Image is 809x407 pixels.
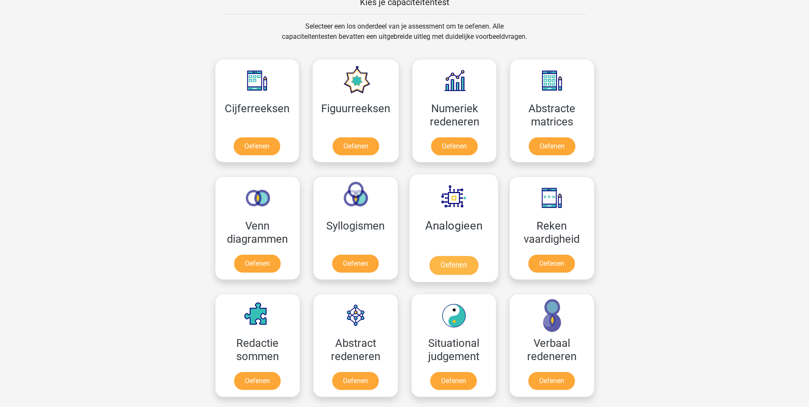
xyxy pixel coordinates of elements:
[234,255,281,273] a: Oefenen
[430,372,477,390] a: Oefenen
[332,372,379,390] a: Oefenen
[234,372,281,390] a: Oefenen
[333,137,379,155] a: Oefenen
[528,255,575,273] a: Oefenen
[429,256,478,275] a: Oefenen
[332,255,379,273] a: Oefenen
[529,137,575,155] a: Oefenen
[528,372,575,390] a: Oefenen
[431,137,478,155] a: Oefenen
[234,137,280,155] a: Oefenen
[274,21,535,52] div: Selecteer een los onderdeel van je assessment om te oefenen. Alle capaciteitentesten bevatten een...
